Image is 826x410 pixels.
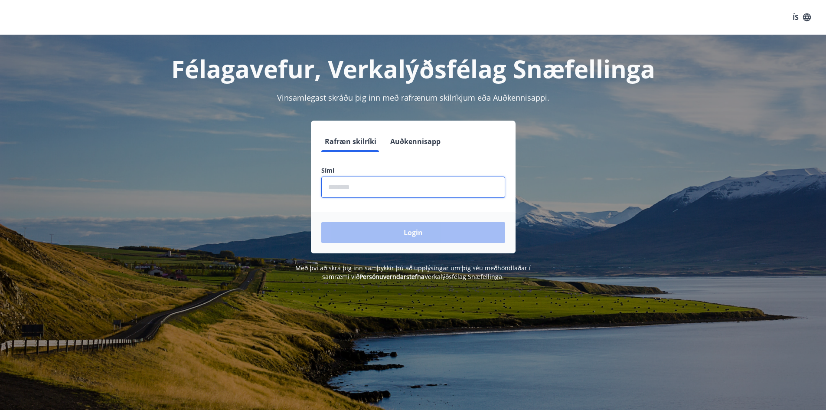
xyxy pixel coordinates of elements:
button: Auðkennisapp [387,131,444,152]
label: Sími [321,166,505,175]
span: Vinsamlegast skráðu þig inn með rafrænum skilríkjum eða Auðkennisappi. [277,92,549,103]
button: ÍS [788,10,816,25]
a: Persónuverndarstefna [359,272,424,281]
h1: Félagavefur, Verkalýðsfélag Snæfellinga [111,52,715,85]
span: Með því að skrá þig inn samþykkir þú að upplýsingar um þig séu meðhöndlaðar í samræmi við Verkalý... [295,264,531,281]
button: Rafræn skilríki [321,131,380,152]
